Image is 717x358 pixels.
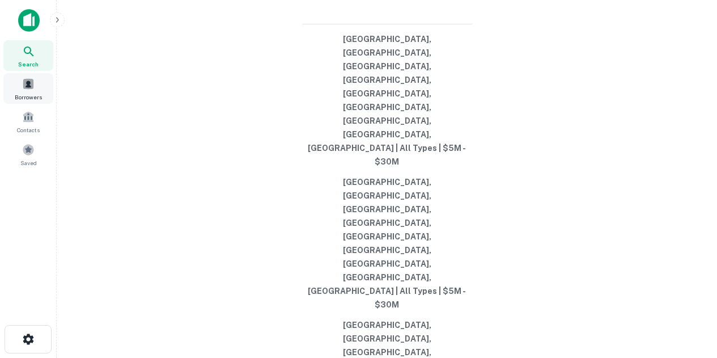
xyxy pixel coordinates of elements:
span: Contacts [17,125,40,134]
span: Search [18,60,39,69]
button: [GEOGRAPHIC_DATA], [GEOGRAPHIC_DATA], [GEOGRAPHIC_DATA], [GEOGRAPHIC_DATA], [GEOGRAPHIC_DATA], [G... [302,29,472,172]
img: capitalize-icon.png [18,9,40,32]
a: Borrowers [3,73,53,104]
a: Contacts [3,106,53,137]
a: Saved [3,139,53,170]
span: Saved [20,158,37,167]
button: [GEOGRAPHIC_DATA], [GEOGRAPHIC_DATA], [GEOGRAPHIC_DATA], [GEOGRAPHIC_DATA], [GEOGRAPHIC_DATA], [G... [302,172,472,315]
span: Borrowers [15,92,42,102]
a: Search [3,40,53,71]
